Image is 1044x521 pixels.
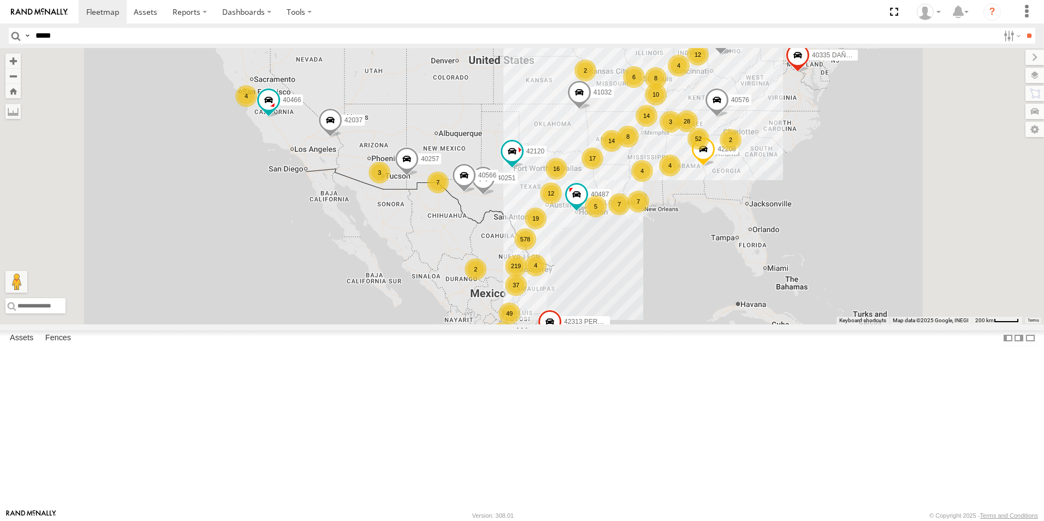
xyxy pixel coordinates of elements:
label: Map Settings [1025,122,1044,137]
span: 200 km [975,317,994,323]
div: 6 [623,66,645,88]
label: Assets [4,330,39,346]
div: 37 [505,274,527,296]
button: Zoom in [5,54,21,68]
div: Version: 308.01 [472,512,514,519]
span: 40335 DAÑADO [812,52,860,60]
div: 219 [505,255,527,277]
button: Zoom out [5,68,21,84]
div: 12 [540,182,562,204]
div: 2 [720,129,742,151]
div: 143 [491,322,513,344]
button: Map Scale: 200 km per 42 pixels [972,317,1022,324]
div: 10 [645,84,667,105]
span: 40576 [731,96,749,104]
div: 4 [525,254,547,276]
div: 7 [427,171,449,193]
div: 19 [525,208,547,229]
div: 7 [608,193,630,215]
button: Keyboard shortcuts [839,317,886,324]
span: 42313 PERDIDO [564,318,614,325]
div: 52 [687,128,709,150]
div: 16 [545,158,567,180]
div: 578 [514,228,536,250]
div: 17 [582,147,603,169]
div: 2 [465,258,487,280]
div: 8 [617,126,639,147]
div: 14 [601,130,622,152]
div: 4 [659,155,681,176]
label: Hide Summary Table [1025,330,1036,346]
label: Measure [5,104,21,119]
a: Terms and Conditions [980,512,1038,519]
i: ? [983,3,1001,21]
div: 5 [585,196,607,217]
span: 40257 [421,155,439,163]
span: 41032 [594,89,612,97]
button: Drag Pegman onto the map to open Street View [5,271,27,293]
div: 3 [369,162,390,183]
div: 14 [636,105,657,127]
div: 4 [235,85,257,107]
span: 40487 [591,191,609,198]
span: 42208 [717,145,735,153]
label: Fences [40,330,76,346]
label: Search Query [23,28,32,44]
div: 2 [574,60,596,81]
div: 4 [668,55,690,76]
label: Search Filter Options [999,28,1023,44]
span: 42120 [526,147,544,155]
div: 7 [627,191,649,212]
a: Terms (opens in new tab) [1028,318,1039,323]
div: 28 [676,110,698,132]
img: rand-logo.svg [11,8,68,16]
span: 42037 [345,116,363,124]
div: 49 [499,303,520,324]
label: Dock Summary Table to the Right [1013,330,1024,346]
span: Map data ©2025 Google, INEGI [893,317,969,323]
button: Zoom Home [5,84,21,98]
span: 40251 [497,174,515,182]
div: 8 [645,67,667,89]
a: Visit our Website [6,510,56,521]
div: 4 [631,160,653,182]
div: Caseta Laredo TX [913,4,945,20]
span: 40566 [478,172,496,180]
div: 3 [660,111,681,133]
div: © Copyright 2025 - [929,512,1038,519]
div: 12 [687,44,709,66]
span: 40466 [283,97,301,104]
label: Dock Summary Table to the Left [1003,330,1013,346]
